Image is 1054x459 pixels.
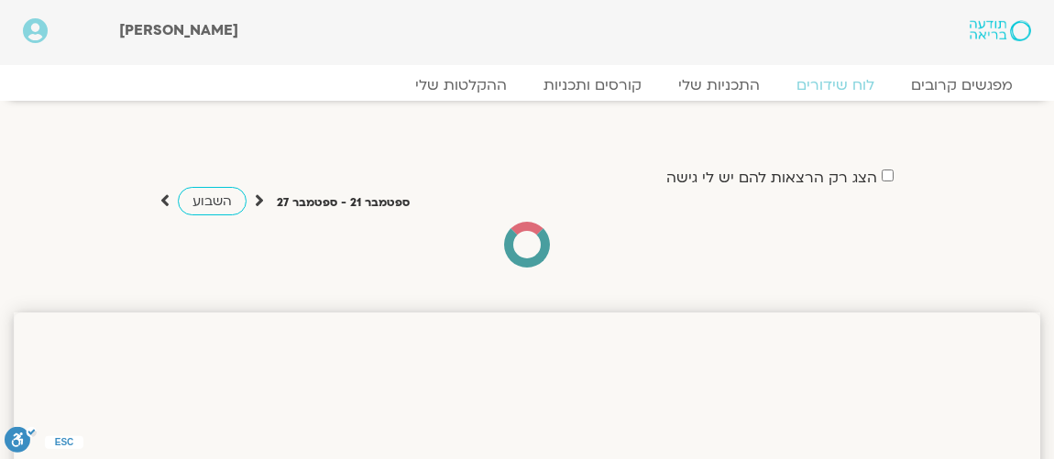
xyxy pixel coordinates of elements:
a: התכניות שלי [660,76,778,94]
p: ספטמבר 21 - ספטמבר 27 [277,193,410,213]
label: הצג רק הרצאות להם יש לי גישה [666,169,877,186]
a: לוח שידורים [778,76,893,94]
nav: Menu [23,76,1031,94]
a: מפגשים קרובים [893,76,1031,94]
a: ההקלטות שלי [397,76,525,94]
span: [PERSON_NAME] [119,20,238,40]
a: השבוע [178,187,247,215]
a: קורסים ותכניות [525,76,660,94]
span: השבוע [192,192,232,210]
